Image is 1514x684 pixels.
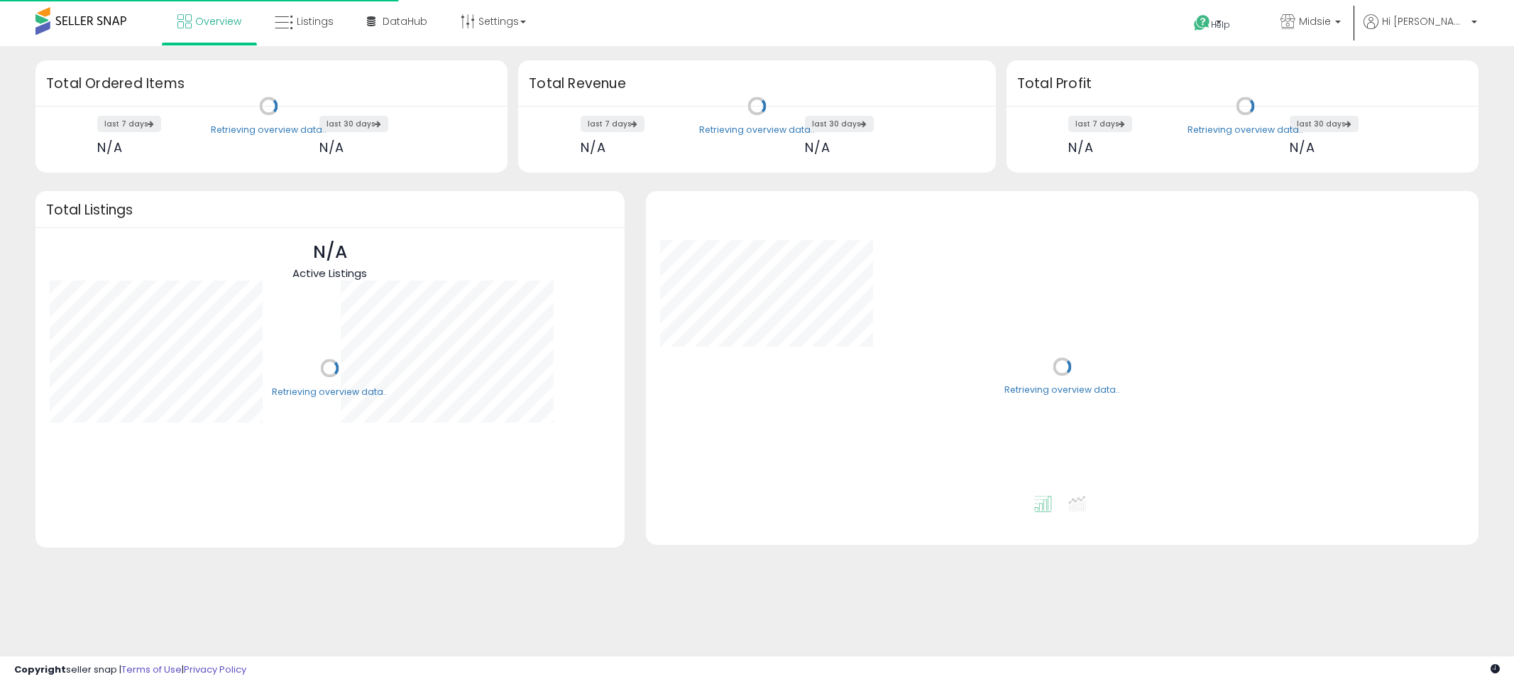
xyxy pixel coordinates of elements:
div: Retrieving overview data.. [699,124,815,136]
span: Listings [297,14,334,28]
span: Overview [195,14,241,28]
div: Retrieving overview data.. [272,386,388,398]
a: Help [1183,4,1258,46]
a: Hi [PERSON_NAME] [1364,14,1477,46]
div: Retrieving overview data.. [1004,384,1120,397]
span: DataHub [383,14,427,28]
i: Get Help [1193,14,1211,32]
div: Retrieving overview data.. [1187,124,1303,136]
span: Midsie [1299,14,1331,28]
div: Retrieving overview data.. [211,124,327,136]
span: Help [1211,18,1230,31]
span: Hi [PERSON_NAME] [1382,14,1467,28]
